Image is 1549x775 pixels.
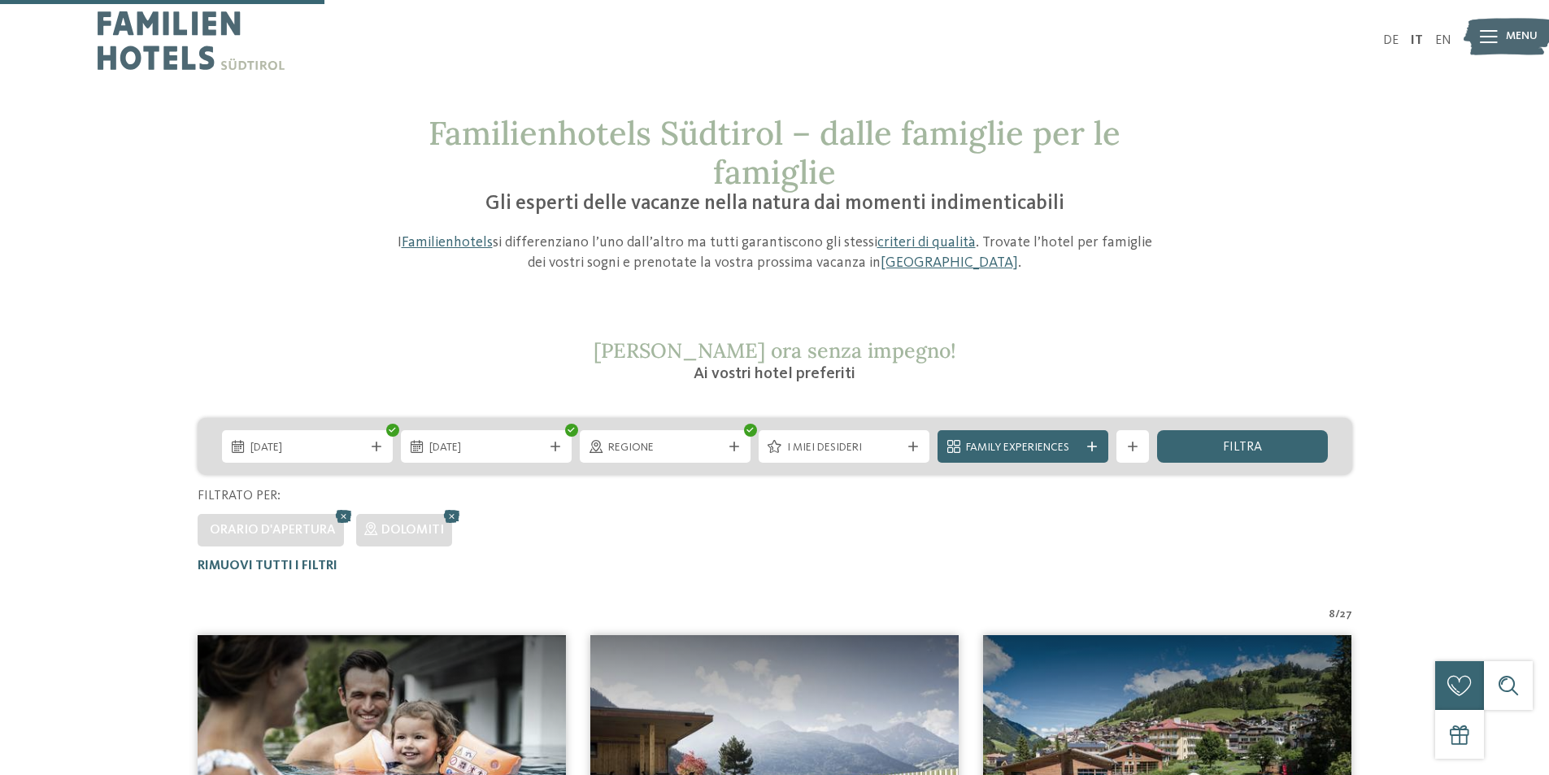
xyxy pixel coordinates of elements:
[381,524,444,537] span: Dolomiti
[485,194,1064,214] span: Gli esperti delle vacanze nella natura dai momenti indimenticabili
[694,366,855,382] span: Ai vostri hotel preferiti
[198,559,337,573] span: Rimuovi tutti i filtri
[1340,607,1352,623] span: 27
[1329,607,1335,623] span: 8
[1335,607,1340,623] span: /
[402,235,493,250] a: Familienhotels
[198,490,281,503] span: Filtrato per:
[1506,28,1538,45] span: Menu
[1223,441,1262,454] span: filtra
[429,112,1120,193] span: Familienhotels Südtirol – dalle famiglie per le famiglie
[1411,34,1423,47] a: IT
[210,524,336,537] span: Orario d'apertura
[877,235,976,250] a: criteri di qualità
[429,440,543,456] span: [DATE]
[608,440,722,456] span: Regione
[966,440,1080,456] span: Family Experiences
[881,255,1018,270] a: [GEOGRAPHIC_DATA]
[787,440,901,456] span: I miei desideri
[1435,34,1451,47] a: EN
[594,337,956,364] span: [PERSON_NAME] ora senza impegno!
[1383,34,1399,47] a: DE
[250,440,364,456] span: [DATE]
[389,233,1161,273] p: I si differenziano l’uno dall’altro ma tutti garantiscono gli stessi . Trovate l’hotel per famigl...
